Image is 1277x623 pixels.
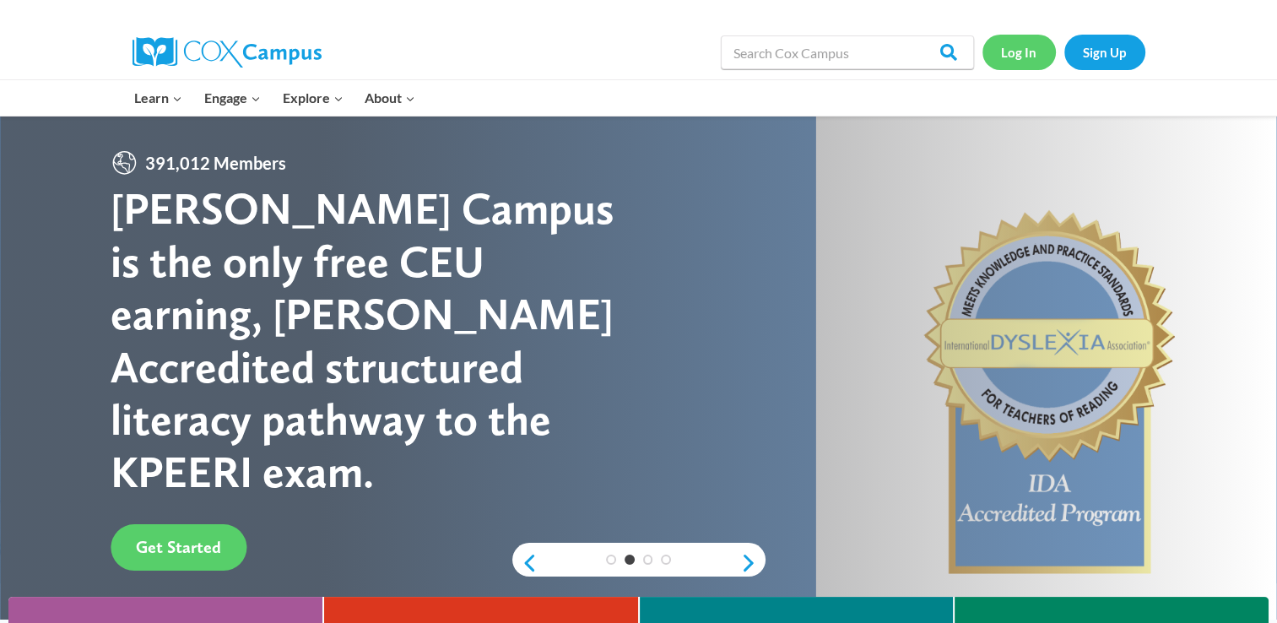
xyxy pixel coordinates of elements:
a: 3 [643,555,653,565]
a: next [740,553,766,573]
img: Cox Campus [133,37,322,68]
a: 1 [606,555,616,565]
a: Log In [982,35,1056,69]
a: Sign Up [1064,35,1145,69]
a: 4 [661,555,671,565]
button: Child menu of Engage [193,80,272,116]
button: Child menu of Learn [124,80,194,116]
nav: Primary Navigation [124,80,426,116]
a: previous [512,553,538,573]
div: [PERSON_NAME] Campus is the only free CEU earning, [PERSON_NAME] Accredited structured literacy p... [111,182,638,498]
button: Child menu of About [354,80,426,116]
span: 391,012 Members [138,149,293,176]
a: Get Started [111,524,246,571]
input: Search Cox Campus [721,35,974,69]
div: content slider buttons [512,546,766,580]
a: 2 [625,555,635,565]
button: Child menu of Explore [272,80,354,116]
nav: Secondary Navigation [982,35,1145,69]
span: Get Started [136,537,221,557]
